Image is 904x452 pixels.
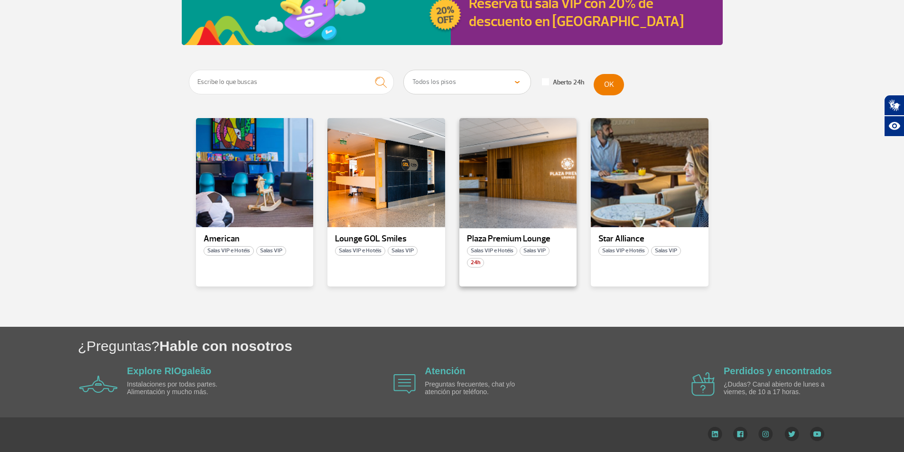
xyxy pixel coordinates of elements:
img: Instagram [758,427,773,441]
label: Aberto 24h [542,78,584,87]
img: airplane icon [393,374,416,394]
a: Perdidos y encontrados [724,366,832,376]
p: Lounge GOL Smiles [335,234,438,244]
span: Hable con nosotros [159,338,292,354]
p: Star Alliance [598,234,701,244]
img: Facebook [733,427,747,441]
div: Plugin de acessibilidade da Hand Talk. [884,95,904,137]
h1: ¿Preguntas? [78,336,904,356]
span: Salas VIP [520,246,550,256]
img: LinkedIn [708,427,722,441]
span: Salas VIP e Hotéis [335,246,385,256]
p: American [204,234,306,244]
span: Salas VIP [256,246,286,256]
img: Twitter [784,427,799,441]
img: airplane icon [691,372,715,396]
span: Salas VIP e Hotéis [598,246,649,256]
span: Salas VIP [388,246,418,256]
a: Atención [425,366,466,376]
span: Salas VIP e Hotéis [204,246,254,256]
img: airplane icon [79,376,118,393]
span: 24h [467,258,484,268]
img: YouTube [810,427,824,441]
button: OK [594,74,624,95]
p: Plaza Premium Lounge [467,234,569,244]
p: Instalaciones por todas partes. Alimentación y mucho más. [127,381,236,396]
p: ¿Dudas? Canal abierto de lunes a viernes, de 10 a 17 horas. [724,381,833,396]
input: Escribe lo que buscas [189,70,394,94]
span: Salas VIP [651,246,681,256]
a: Explore RIOgaleão [127,366,212,376]
p: Preguntas frecuentes, chat y/o atención por teléfono. [425,381,534,396]
button: Abrir tradutor de língua de sinais. [884,95,904,116]
button: Abrir recursos assistivos. [884,116,904,137]
span: Salas VIP e Hotéis [467,246,517,256]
